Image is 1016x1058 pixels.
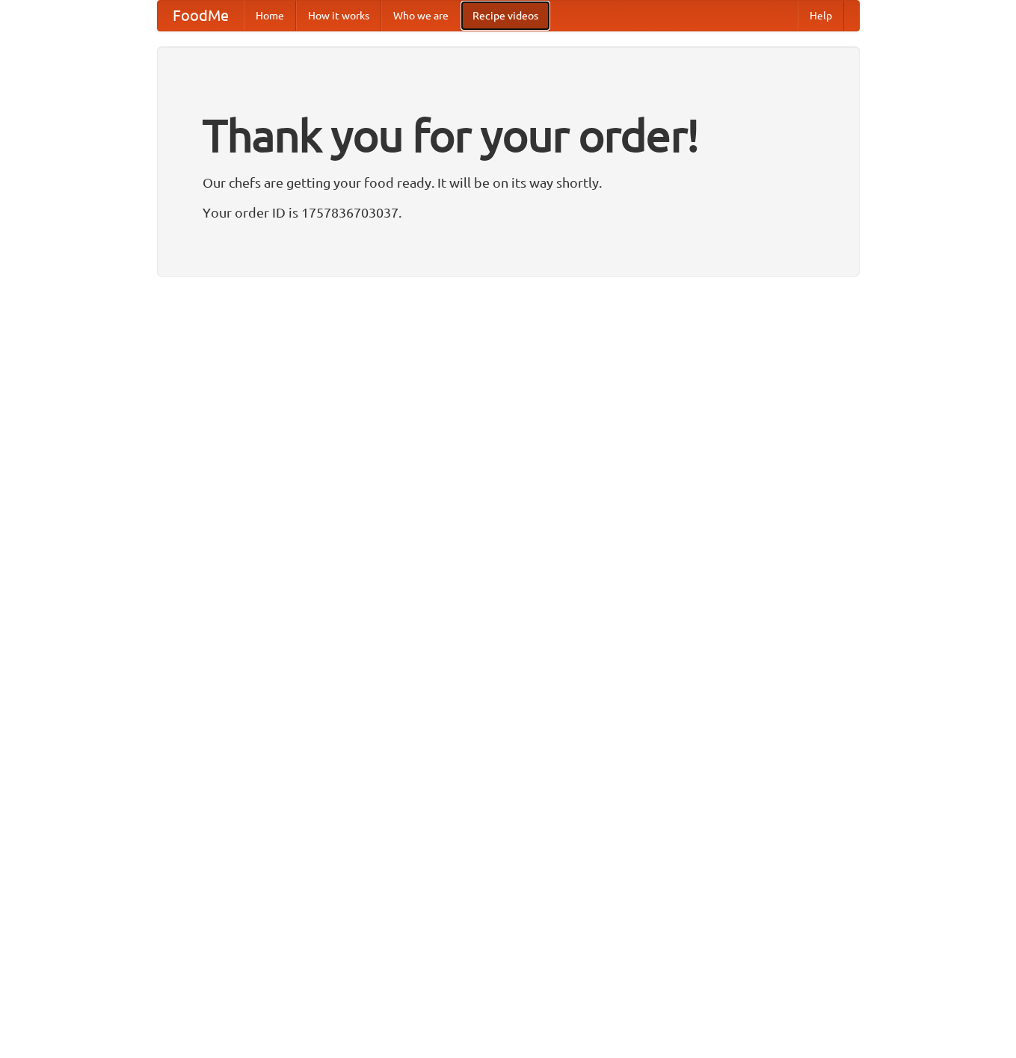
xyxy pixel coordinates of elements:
[203,201,814,224] p: Your order ID is 1757836703037.
[203,171,814,194] p: Our chefs are getting your food ready. It will be on its way shortly.
[244,1,296,31] a: Home
[381,1,461,31] a: Who we are
[296,1,381,31] a: How it works
[158,1,244,31] a: FoodMe
[203,99,814,171] h1: Thank you for your order!
[461,1,550,31] a: Recipe videos
[798,1,844,31] a: Help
